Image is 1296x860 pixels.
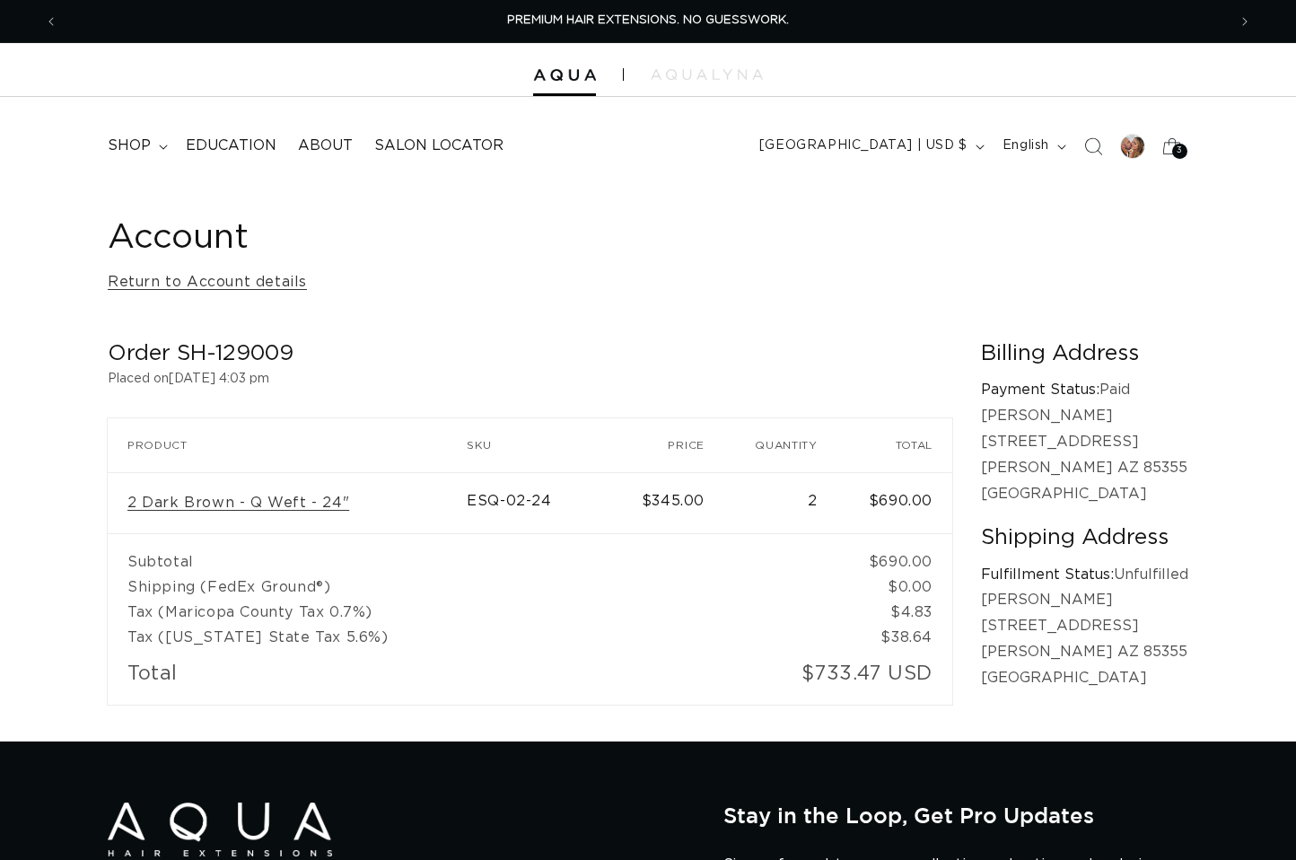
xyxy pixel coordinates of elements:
[724,418,837,472] th: Quantity
[981,587,1188,690] p: [PERSON_NAME] [STREET_ADDRESS] [PERSON_NAME] AZ 85355 [GEOGRAPHIC_DATA]
[981,562,1188,588] p: Unfulfilled
[108,368,952,391] p: Placed on
[981,524,1188,552] h2: Shipping Address
[723,803,1188,828] h2: Stay in the Loop, Get Pro Updates
[97,126,175,166] summary: shop
[651,69,763,80] img: aqualyna.com
[642,494,705,508] span: $345.00
[610,418,724,472] th: Price
[1073,127,1113,166] summary: Search
[467,418,610,472] th: SKU
[749,129,992,163] button: [GEOGRAPHIC_DATA] | USD $
[981,567,1114,582] strong: Fulfillment Status:
[108,269,307,295] a: Return to Account details
[287,126,363,166] a: About
[108,650,724,705] td: Total
[175,126,287,166] a: Education
[108,340,952,368] h2: Order SH-129009
[127,494,349,513] a: 2 Dark Brown - Q Weft - 24"
[1225,4,1265,39] button: Next announcement
[108,575,837,600] td: Shipping (FedEx Ground®)
[837,472,952,534] td: $690.00
[759,136,968,155] span: [GEOGRAPHIC_DATA] | USD $
[108,216,1188,260] h1: Account
[837,533,952,575] td: $690.00
[992,129,1073,163] button: English
[981,382,1099,397] strong: Payment Status:
[981,340,1188,368] h2: Billing Address
[533,69,596,82] img: Aqua Hair Extensions
[108,600,837,625] td: Tax (Maricopa County Tax 0.7%)
[169,373,269,385] time: [DATE] 4:03 pm
[837,600,952,625] td: $4.83
[363,126,514,166] a: Salon Locator
[724,650,952,705] td: $733.47 USD
[507,14,789,26] span: PREMIUM HAIR EXTENSIONS. NO GUESSWORK.
[837,418,952,472] th: Total
[981,403,1188,506] p: [PERSON_NAME] [STREET_ADDRESS] [PERSON_NAME] AZ 85355 [GEOGRAPHIC_DATA]
[31,4,71,39] button: Previous announcement
[981,377,1188,403] p: Paid
[108,533,837,575] td: Subtotal
[467,472,610,534] td: ESQ-02-24
[186,136,276,155] span: Education
[108,418,467,472] th: Product
[1003,136,1049,155] span: English
[108,136,151,155] span: shop
[374,136,504,155] span: Salon Locator
[108,803,332,857] img: Aqua Hair Extensions
[837,625,952,650] td: $38.64
[1177,144,1183,159] span: 3
[837,575,952,600] td: $0.00
[298,136,353,155] span: About
[108,625,837,650] td: Tax ([US_STATE] State Tax 5.6%)
[724,472,837,534] td: 2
